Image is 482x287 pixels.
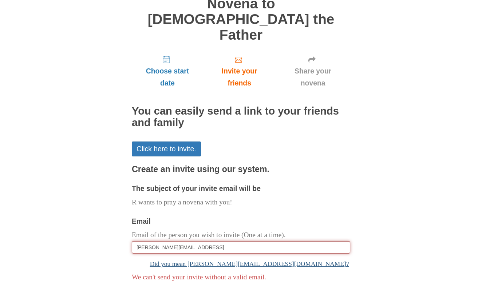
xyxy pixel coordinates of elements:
a: Click here to invite. [132,141,201,156]
h3: Create an invite using our system. [132,165,350,174]
span: We can't send your invite without a valid email. [132,273,266,281]
a: Share your novena [276,50,350,93]
p: R wants to pray a novena with you! [132,196,350,208]
a: Choose start date [132,50,203,93]
a: Invite your friends [203,50,276,93]
label: The subject of your invite email will be [132,183,261,195]
span: Invite your friends [210,65,268,89]
label: Email [132,215,151,227]
a: Did you mean [PERSON_NAME][EMAIL_ADDRESS][DOMAIN_NAME]? [132,257,350,271]
p: Email of the person you wish to invite (One at a time). [132,229,350,241]
h2: You can easily send a link to your friends and family [132,105,350,129]
span: Share your novena [283,65,343,89]
input: Email [132,241,350,254]
span: Choose start date [139,65,196,89]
